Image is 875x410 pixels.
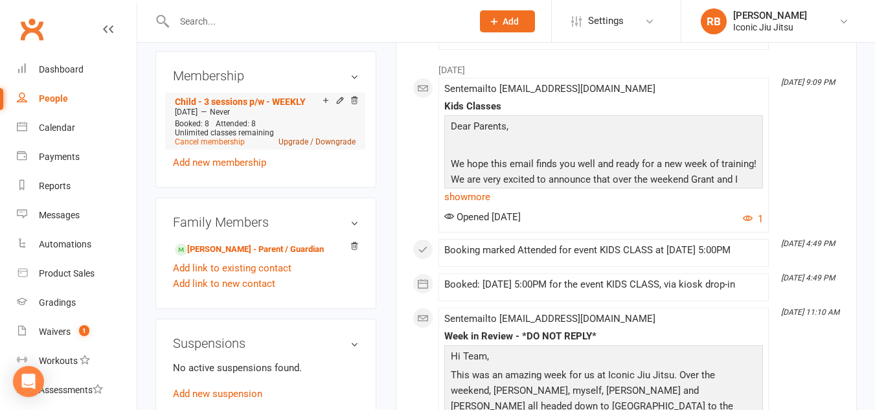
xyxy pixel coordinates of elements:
span: Opened [DATE] [444,211,521,223]
div: Automations [39,239,91,249]
a: Cancel membership [175,137,245,146]
a: People [17,84,137,113]
button: Add [480,10,535,32]
i: [DATE] 4:49 PM [781,273,835,282]
span: Attended: 8 [216,119,256,128]
a: Calendar [17,113,137,142]
div: Reports [39,181,71,191]
a: show more [444,188,763,206]
div: Kids Classes [444,101,763,112]
a: Automations [17,230,137,259]
a: Waivers 1 [17,317,137,347]
a: Upgrade / Downgrade [278,137,356,146]
h3: Family Members [173,215,359,229]
div: Assessments [39,385,103,395]
div: Booking marked Attended for event KIDS CLASS at [DATE] 5:00PM [444,245,763,256]
p: Dear Parents, [448,119,760,137]
a: Add link to existing contact [173,260,291,276]
p: We hope this email finds you well and ready for a new week of training! We are very excited to an... [448,156,760,222]
input: Search... [170,12,463,30]
a: Workouts [17,347,137,376]
i: [DATE] 11:10 AM [781,308,839,317]
div: — [172,107,359,117]
a: Gradings [17,288,137,317]
a: Add new suspension [173,388,262,400]
p: Hi Team, [448,348,760,367]
div: [PERSON_NAME] [733,10,807,21]
div: Workouts [39,356,78,366]
a: Messages [17,201,137,230]
h3: Suspensions [173,336,359,350]
span: Settings [588,6,624,36]
div: Booked: [DATE] 5:00PM for the event KIDS CLASS, via kiosk drop-in [444,279,763,290]
h3: Membership [173,69,359,83]
span: Add [503,16,519,27]
a: Dashboard [17,55,137,84]
a: Add link to new contact [173,276,275,291]
div: Open Intercom Messenger [13,366,44,397]
span: Booked: 8 [175,119,209,128]
a: Product Sales [17,259,137,288]
span: [DATE] [175,108,198,117]
div: Week in Review - *DO NOT REPLY* [444,331,763,342]
li: [DATE] [413,56,840,77]
div: Iconic Jiu Jitsu [733,21,807,33]
div: Gradings [39,297,76,308]
a: Add new membership [173,157,266,168]
a: Child - 3 sessions p/w - WEEKLY [175,97,306,107]
a: Clubworx [16,13,48,45]
div: Product Sales [39,268,95,279]
a: Assessments [17,376,137,405]
a: Payments [17,142,137,172]
div: Dashboard [39,64,84,74]
span: Never [210,108,230,117]
a: Reports [17,172,137,201]
div: Calendar [39,122,75,133]
span: 1 [79,325,89,336]
i: [DATE] 4:49 PM [781,239,835,248]
a: [PERSON_NAME] - Parent / Guardian [175,243,324,256]
div: People [39,93,68,104]
span: Sent email to [EMAIL_ADDRESS][DOMAIN_NAME] [444,83,655,95]
button: 1 [743,211,763,227]
div: Payments [39,152,80,162]
div: Messages [39,210,80,220]
span: Unlimited classes remaining [175,128,274,137]
span: Sent email to [EMAIL_ADDRESS][DOMAIN_NAME] [444,313,655,325]
p: No active suspensions found. [173,360,359,376]
i: [DATE] 9:09 PM [781,78,835,87]
div: RB [701,8,727,34]
div: Waivers [39,326,71,337]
